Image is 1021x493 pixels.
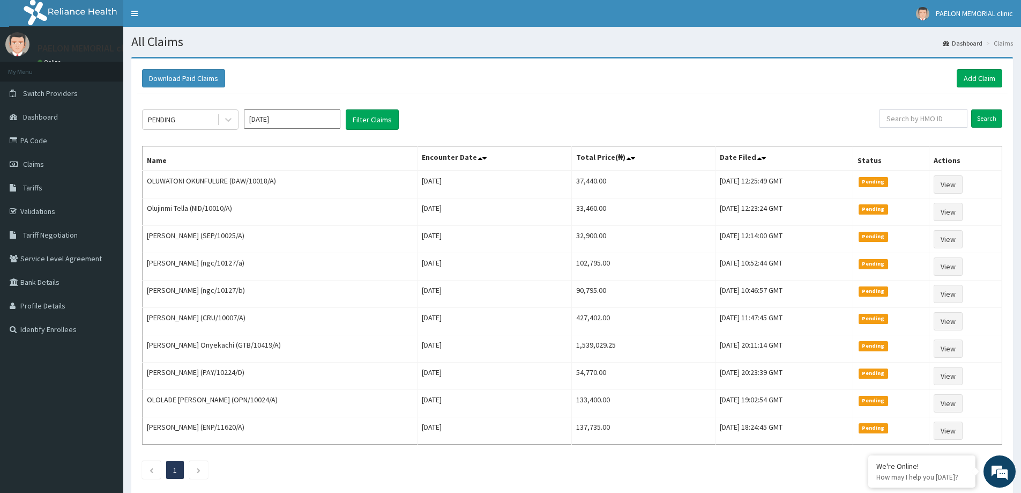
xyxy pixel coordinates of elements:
td: [PERSON_NAME] (SEP/10025/A) [143,226,418,253]
td: [DATE] [418,390,572,417]
a: Dashboard [943,39,982,48]
td: [PERSON_NAME] (PAY/10224/D) [143,363,418,390]
a: View [934,230,963,248]
a: Add Claim [957,69,1002,87]
p: How may I help you today? [876,473,967,482]
a: Page 1 is your current page [173,465,177,475]
button: Download Paid Claims [142,69,225,87]
input: Search [971,109,1002,128]
td: OLUWATONI OKUNFULURE (DAW/10018/A) [143,171,418,198]
a: View [934,203,963,221]
td: [PERSON_NAME] (ENP/11620/A) [143,417,418,445]
td: [DATE] [418,308,572,335]
span: Pending [859,423,888,433]
img: User Image [916,7,929,20]
span: Pending [859,286,888,296]
td: [DATE] 11:47:45 GMT [715,308,853,335]
th: Name [143,146,418,171]
a: View [934,175,963,194]
td: 90,795.00 [572,281,715,308]
td: [DATE] [418,417,572,445]
td: [DATE] [418,226,572,253]
td: [DATE] 19:02:54 GMT [715,390,853,417]
a: View [934,340,963,358]
td: [DATE] 12:25:49 GMT [715,171,853,198]
td: [DATE] 12:23:24 GMT [715,198,853,226]
h1: All Claims [131,35,1013,49]
button: Filter Claims [346,109,399,130]
td: 33,460.00 [572,198,715,226]
td: [DATE] [418,171,572,198]
td: Olujinmi Tella (NID/10010/A) [143,198,418,226]
p: PAELON MEMORIAL clinic [38,43,138,53]
th: Total Price(₦) [572,146,715,171]
td: OLOLADE [PERSON_NAME] (OPN/10024/A) [143,390,418,417]
td: [DATE] [418,281,572,308]
span: PAELON MEMORIAL clinic [936,9,1013,18]
td: 102,795.00 [572,253,715,281]
div: PENDING [148,114,175,125]
span: Pending [859,232,888,241]
th: Date Filed [715,146,853,171]
td: 1,539,029.25 [572,335,715,363]
td: 37,440.00 [572,171,715,198]
span: Tariff Negotiation [23,230,78,240]
td: [DATE] 12:14:00 GMT [715,226,853,253]
span: Pending [859,314,888,323]
td: [PERSON_NAME] Onyekachi (GTB/10419/A) [143,335,418,363]
a: View [934,285,963,303]
td: 427,402.00 [572,308,715,335]
span: Switch Providers [23,89,78,98]
span: Dashboard [23,112,58,122]
a: Next page [196,465,201,475]
td: [DATE] 20:11:14 GMT [715,335,853,363]
span: Pending [859,259,888,269]
td: [DATE] 18:24:45 GMT [715,417,853,445]
a: View [934,422,963,440]
a: Online [38,58,63,66]
img: User Image [5,32,29,56]
input: Select Month and Year [244,109,340,129]
a: View [934,257,963,276]
td: [DATE] [418,198,572,226]
span: Tariffs [23,183,42,193]
td: 137,735.00 [572,417,715,445]
div: We're Online! [876,461,967,471]
span: Pending [859,369,888,378]
td: 32,900.00 [572,226,715,253]
td: [DATE] [418,335,572,363]
td: 133,400.00 [572,390,715,417]
td: [DATE] [418,363,572,390]
span: Pending [859,177,888,187]
td: [DATE] [418,253,572,281]
li: Claims [983,39,1013,48]
td: [DATE] 10:46:57 GMT [715,281,853,308]
span: Pending [859,396,888,406]
td: [PERSON_NAME] (ngc/10127/a) [143,253,418,281]
a: Previous page [149,465,154,475]
td: [PERSON_NAME] (ngc/10127/b) [143,281,418,308]
td: [DATE] 10:52:44 GMT [715,253,853,281]
a: View [934,394,963,413]
span: Claims [23,159,44,169]
span: Pending [859,204,888,214]
a: View [934,367,963,385]
th: Status [853,146,929,171]
span: Pending [859,341,888,351]
input: Search by HMO ID [880,109,967,128]
td: 54,770.00 [572,363,715,390]
td: [DATE] 20:23:39 GMT [715,363,853,390]
td: [PERSON_NAME] (CRU/10007/A) [143,308,418,335]
th: Encounter Date [418,146,572,171]
th: Actions [929,146,1002,171]
a: View [934,312,963,330]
